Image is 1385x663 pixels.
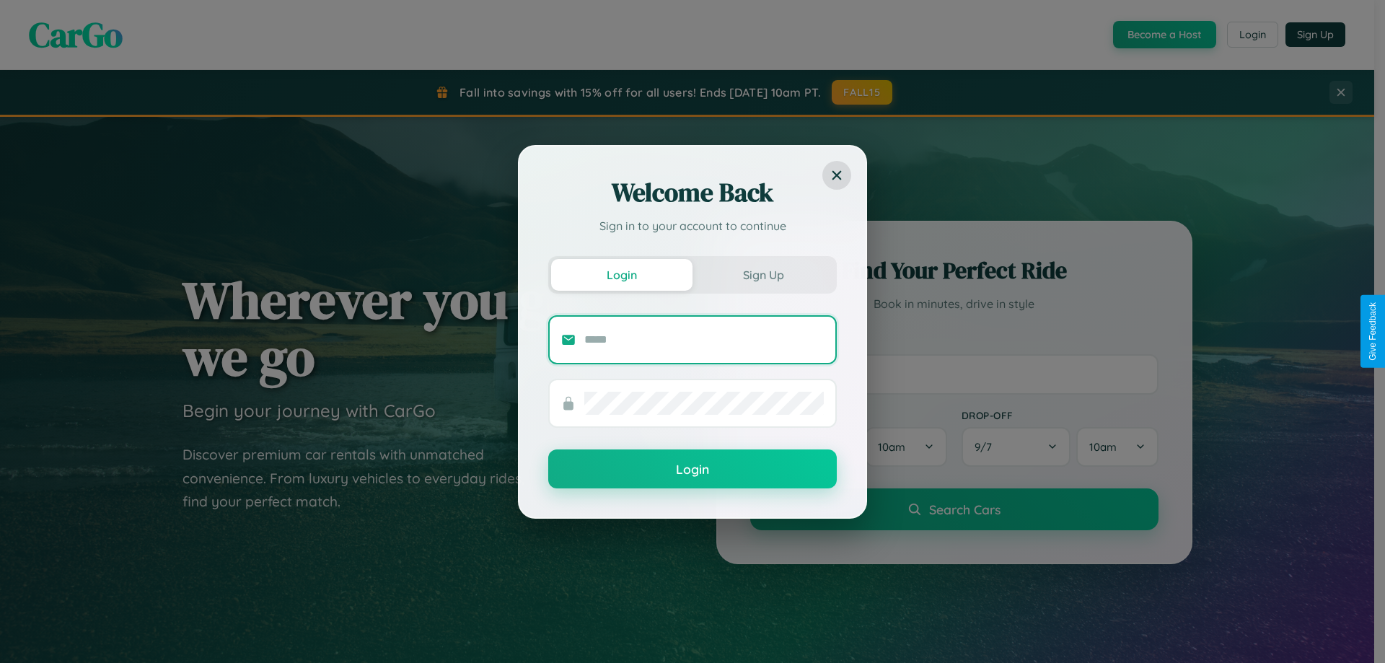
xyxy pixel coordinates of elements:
[551,259,692,291] button: Login
[692,259,834,291] button: Sign Up
[548,175,837,210] h2: Welcome Back
[1368,302,1378,361] div: Give Feedback
[548,217,837,234] p: Sign in to your account to continue
[548,449,837,488] button: Login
